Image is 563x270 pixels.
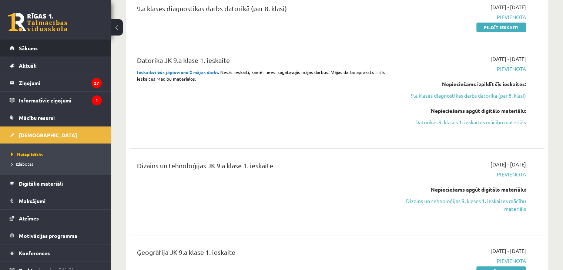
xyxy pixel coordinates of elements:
div: 9.a klases diagnostikas darbs datorikā (par 8. klasi) [137,3,393,17]
a: [DEMOGRAPHIC_DATA] [10,126,102,144]
span: Konferences [19,250,50,256]
a: Atzīmes [10,210,102,227]
a: Rīgas 1. Tālmācības vidusskola [8,13,67,31]
span: Izlabotās [11,161,33,167]
a: 9.a klases diagnostikas darbs datorikā (par 8. klasi) [404,92,526,99]
span: Motivācijas programma [19,232,77,239]
span: Pievienota [404,171,526,178]
span: Aktuāli [19,62,37,69]
div: Nepieciešams apgūt digitālo materiālu: [404,107,526,115]
div: Nepieciešams izpildīt šīs ieskaites: [404,80,526,88]
a: Aktuāli [10,57,102,74]
legend: Maksājumi [19,192,102,209]
div: Dizains un tehnoloģijas JK 9.a klase 1. ieskaite [137,161,393,174]
span: [DATE] - [DATE] [490,3,526,11]
span: [DATE] - [DATE] [490,55,526,63]
a: Konferences [10,244,102,261]
i: 27 [91,78,102,88]
span: Digitālie materiāli [19,180,63,187]
span: Sākums [19,45,38,51]
a: Pildīt ieskaiti [476,23,526,32]
span: Atzīmes [19,215,39,222]
a: Izlabotās [11,161,104,167]
a: Ziņojumi27 [10,74,102,91]
div: Datorika JK 9.a klase 1. ieskaite [137,55,393,69]
span: [DEMOGRAPHIC_DATA] [19,132,77,138]
span: . Nesāc ieskaiti, kamēr neesi sagatavojis mājas darbus. Mājas darbu apraksts ir šīs ieskaites Māc... [137,69,385,82]
span: Neizpildītās [11,151,43,157]
span: Pievienota [404,13,526,21]
span: Pievienota [404,257,526,265]
a: Motivācijas programma [10,227,102,244]
a: Maksājumi [10,192,102,209]
a: Digitālie materiāli [10,175,102,192]
span: [DATE] - [DATE] [490,247,526,255]
a: Mācību resursi [10,109,102,126]
div: Ģeogrāfija JK 9.a klase 1. ieskaite [137,247,393,261]
a: Neizpildītās [11,151,104,158]
a: Informatīvie ziņojumi1 [10,92,102,109]
span: Mācību resursi [19,114,55,121]
a: Sākums [10,40,102,57]
a: Datorikas 9. klases 1. ieskaites mācību materiāls [404,118,526,126]
i: 1 [92,95,102,105]
a: Dizains un tehnoloģijas 9. klases 1. ieskaites mācību materiāls [404,197,526,213]
legend: Informatīvie ziņojumi [19,92,102,109]
strong: Ieskaitei būs jāpievieno 2 mājas darbi [137,69,218,75]
span: [DATE] - [DATE] [490,161,526,168]
legend: Ziņojumi [19,74,102,91]
span: Pievienota [404,65,526,73]
div: Nepieciešams apgūt digitālo materiālu: [404,186,526,193]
